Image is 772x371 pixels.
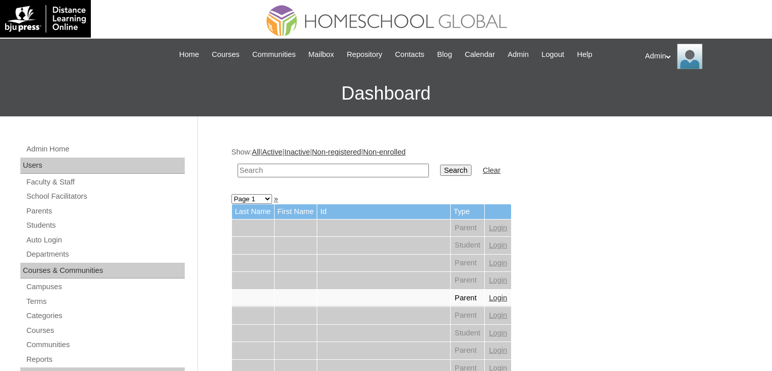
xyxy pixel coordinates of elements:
span: Admin [508,49,529,60]
a: All [252,148,260,156]
a: Communities [25,338,185,351]
a: Faculty & Staff [25,176,185,189]
a: Admin [502,49,534,60]
span: Communities [252,49,296,60]
a: Communities [247,49,301,60]
a: Contacts [390,49,429,60]
a: Login [489,276,507,284]
td: Parent [451,272,485,289]
span: Repository [347,49,382,60]
td: Id [317,204,450,219]
a: » [274,195,278,203]
a: Clear [483,166,500,174]
td: Student [451,325,485,342]
a: Login [489,329,507,337]
input: Search [440,165,472,176]
a: Admin Home [25,143,185,156]
span: Home [179,49,199,60]
a: Courses [207,49,245,60]
td: Parent [451,307,485,324]
div: Users [20,158,185,174]
a: Active [262,148,282,156]
h3: Dashboard [5,71,767,116]
a: Login [489,311,507,319]
img: logo-white.png [5,5,86,33]
div: Show: | | | | [231,147,734,183]
a: Home [174,49,204,60]
a: Students [25,219,185,232]
a: Courses [25,324,185,337]
div: Admin [645,44,762,69]
td: Parent [451,342,485,359]
a: School Facilitators [25,190,185,203]
a: Login [489,346,507,354]
a: Departments [25,248,185,261]
span: Contacts [395,49,424,60]
a: Non-enrolled [363,148,406,156]
span: Blog [437,49,452,60]
span: Help [577,49,592,60]
td: Parent [451,220,485,237]
a: Login [489,259,507,267]
td: Last Name [232,204,274,219]
td: Type [451,204,485,219]
img: Admin Homeschool Global [677,44,702,69]
a: Logout [536,49,569,60]
a: Terms [25,295,185,308]
a: Mailbox [304,49,340,60]
a: Blog [432,49,457,60]
span: Calendar [465,49,495,60]
td: Parent [451,290,485,307]
td: Student [451,237,485,254]
a: Login [489,224,507,232]
span: Mailbox [309,49,334,60]
a: Categories [25,310,185,322]
a: Calendar [460,49,500,60]
input: Search [238,164,429,177]
a: Campuses [25,281,185,293]
td: Parent [451,255,485,272]
a: Help [572,49,597,60]
a: Login [489,294,507,302]
a: Login [489,241,507,249]
a: Non-registered [312,148,361,156]
a: Repository [342,49,387,60]
td: First Name [275,204,317,219]
a: Parents [25,205,185,218]
a: Auto Login [25,234,185,246]
a: Inactive [284,148,310,156]
span: Logout [542,49,564,60]
span: Courses [212,49,240,60]
a: Reports [25,353,185,366]
div: Courses & Communities [20,263,185,279]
